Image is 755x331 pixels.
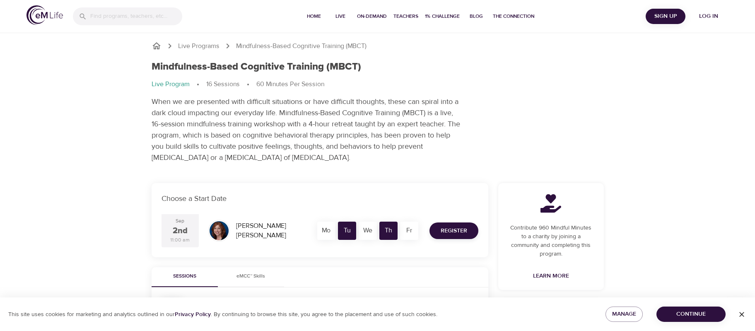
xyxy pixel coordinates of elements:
[379,222,398,240] div: Th
[152,41,604,51] nav: breadcrumb
[393,12,418,21] span: Teachers
[359,222,377,240] div: We
[90,7,182,25] input: Find programs, teachers, etc...
[605,307,643,322] button: Manage
[304,12,324,21] span: Home
[530,268,572,284] a: Learn More
[330,12,350,21] span: Live
[162,193,478,204] p: Choose a Start Date
[176,217,184,225] div: Sep
[338,222,356,240] div: Tu
[152,80,604,89] nav: breadcrumb
[175,311,211,318] a: Privacy Policy
[157,272,213,281] span: Sessions
[649,11,682,22] span: Sign Up
[233,218,309,244] div: [PERSON_NAME] [PERSON_NAME]
[656,307,726,322] button: Continue
[533,271,569,281] span: Learn More
[152,96,462,163] p: When we are presented with difficult situations or have difficult thoughts, these can spiral into...
[152,61,361,73] h1: Mindfulness-Based Cognitive Training (MBCT)
[692,11,725,22] span: Log in
[152,80,190,89] p: Live Program
[236,41,367,51] p: Mindfulness-Based Cognitive Training (MBCT)
[206,80,240,89] p: 16 Sessions
[170,237,190,244] div: 11:00 am
[317,222,335,240] div: Mo
[493,12,534,21] span: The Connection
[425,12,460,21] span: 1% Challenge
[508,224,594,259] p: Contribute 960 Mindful Minutes to a charity by joining a community and completing this program.
[646,9,685,24] button: Sign Up
[441,226,467,236] span: Register
[466,12,486,21] span: Blog
[689,9,728,24] button: Log in
[256,80,324,89] p: 60 Minutes Per Session
[178,41,220,51] a: Live Programs
[400,222,418,240] div: Fr
[27,5,63,25] img: logo
[429,222,478,239] button: Register
[612,309,636,319] span: Manage
[357,12,387,21] span: On-Demand
[663,309,719,319] span: Continue
[223,272,279,281] span: eMCC™ Skills
[173,225,188,237] div: 2nd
